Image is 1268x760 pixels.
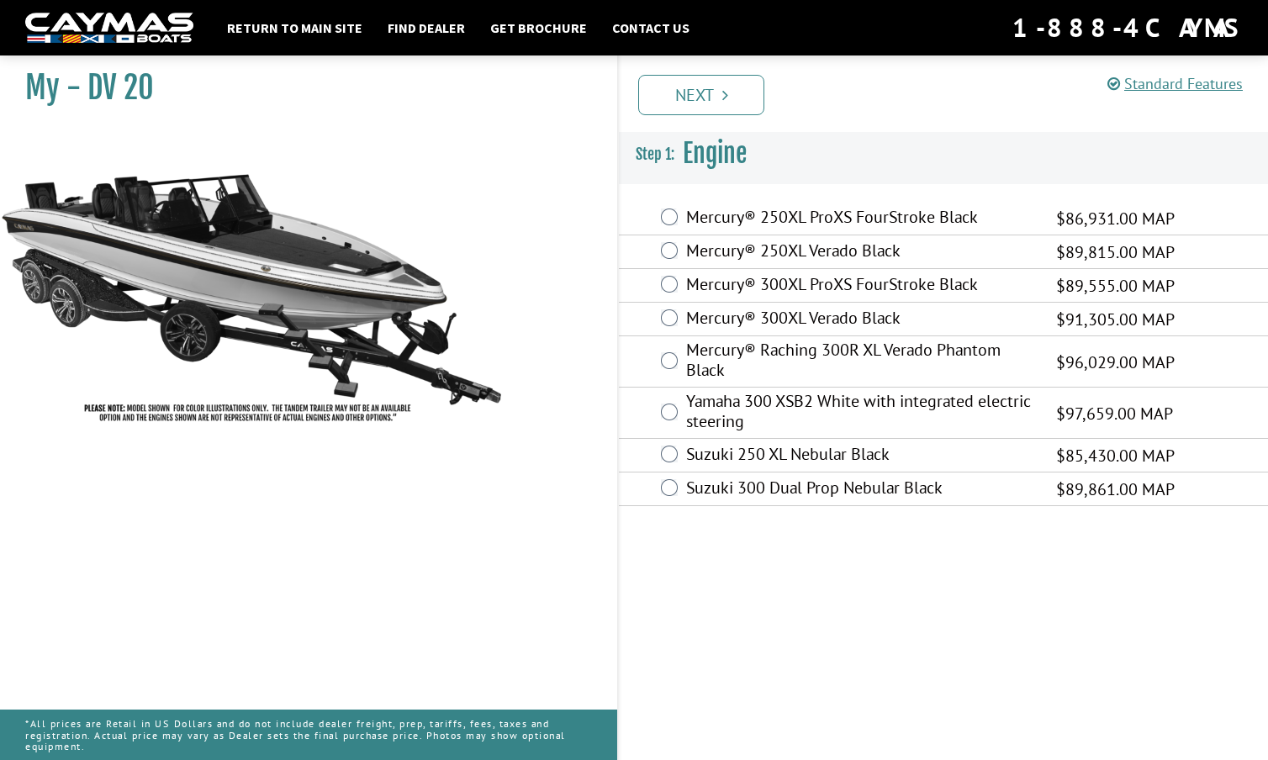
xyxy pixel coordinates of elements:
[1056,206,1175,231] span: $86,931.00 MAP
[1056,401,1173,426] span: $97,659.00 MAP
[1056,350,1175,375] span: $96,029.00 MAP
[686,340,1035,384] label: Mercury® Raching 300R XL Verado Phantom Black
[25,710,592,760] p: *All prices are Retail in US Dollars and do not include dealer freight, prep, tariffs, fees, taxe...
[686,207,1035,231] label: Mercury® 250XL ProXS FourStroke Black
[634,72,1268,115] ul: Pagination
[482,17,595,39] a: Get Brochure
[686,308,1035,332] label: Mercury® 300XL Verado Black
[1056,240,1175,265] span: $89,815.00 MAP
[619,123,1268,185] h3: Engine
[1056,273,1175,298] span: $89,555.00 MAP
[219,17,371,39] a: Return to main site
[686,444,1035,468] label: Suzuki 250 XL Nebular Black
[1107,74,1243,93] a: Standard Features
[686,478,1035,502] label: Suzuki 300 Dual Prop Nebular Black
[638,75,764,115] a: Next
[1056,443,1175,468] span: $85,430.00 MAP
[686,240,1035,265] label: Mercury® 250XL Verado Black
[25,69,575,107] h1: My - DV 20
[379,17,473,39] a: Find Dealer
[604,17,698,39] a: Contact Us
[25,13,193,44] img: white-logo-c9c8dbefe5ff5ceceb0f0178aa75bf4bb51f6bca0971e226c86eb53dfe498488.png
[1056,477,1175,502] span: $89,861.00 MAP
[1012,9,1243,46] div: 1-888-4CAYMAS
[686,274,1035,298] label: Mercury® 300XL ProXS FourStroke Black
[686,391,1035,435] label: Yamaha 300 XSB2 White with integrated electric steering
[1056,307,1175,332] span: $91,305.00 MAP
